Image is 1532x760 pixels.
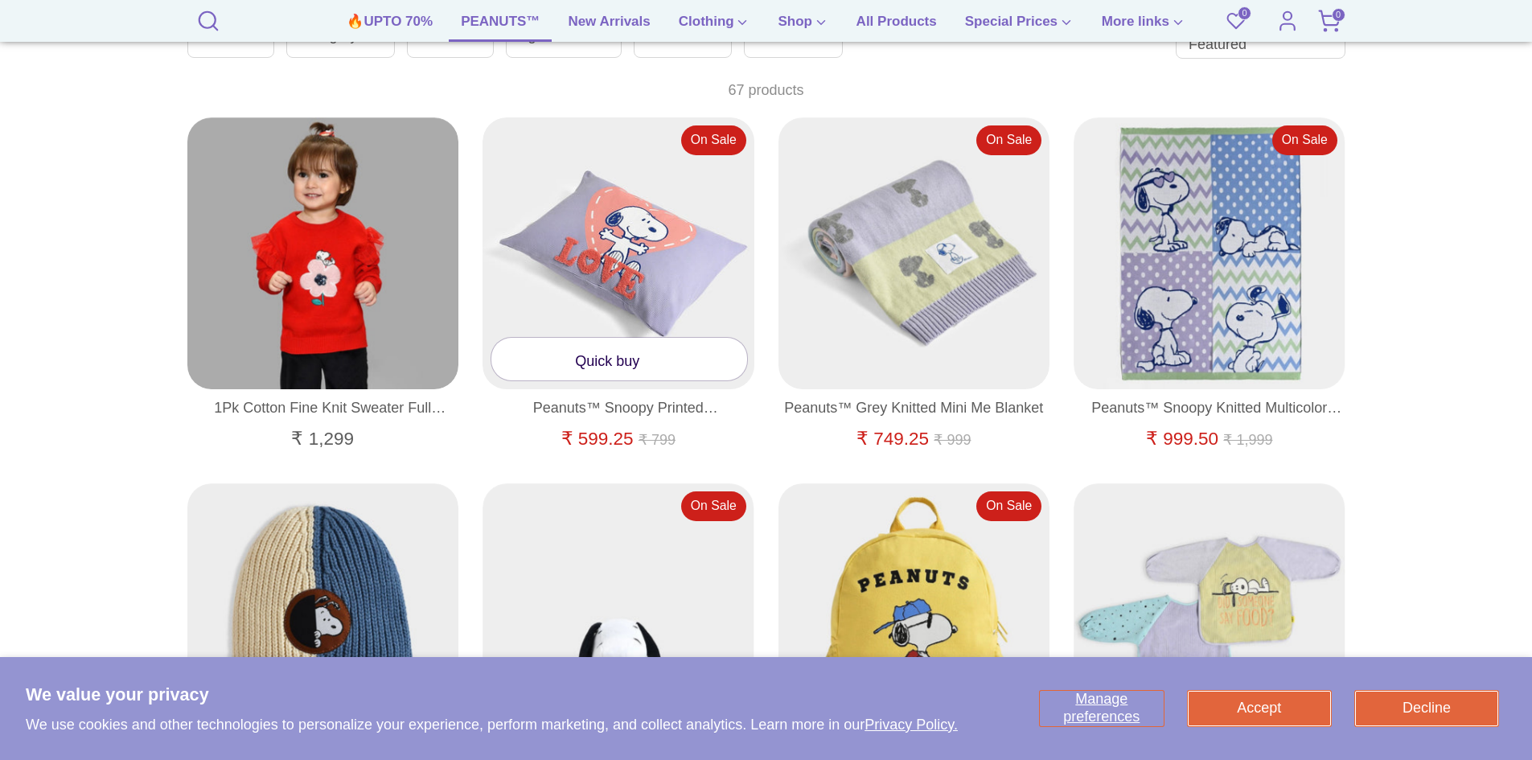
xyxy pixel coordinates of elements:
a: More links [1090,11,1197,42]
a: Search [192,8,224,24]
a: Peanuts™ Snoopy Viva Knitted Sweater Sweater Full Sleeves 1 [187,117,459,389]
span: ₹ 599.25 [561,429,634,449]
a: Peanuts™ Snoopy Knitted Multicolor Blanket [1074,396,1345,420]
span: 0 [1238,6,1251,20]
span: ₹ 999 [934,432,971,448]
p: 67 products [187,79,1345,102]
span: ₹ 1,299 [291,429,354,449]
a: Shop [766,11,840,42]
a: PEANUTS™ [449,11,552,42]
span: On Sale [681,491,746,521]
p: We use cookies and other technologies to personalize your experience, perform marketing, and coll... [26,716,958,734]
span: On Sale [976,125,1041,155]
a: Peanuts™ Snoopy Printed [PERSON_NAME] Pillow [483,396,754,420]
span: On Sale [681,125,746,155]
span: ₹ 1,999 [1223,432,1272,448]
a: Peanuts™ Snoopy Knitted Multicolor Blanket Blanket 4 [1074,117,1345,389]
span: ₹ 749.25 [856,429,929,449]
a: 0 [1313,5,1345,37]
a: Account [1271,5,1304,37]
a: Special Prices [953,11,1086,42]
a: New Arrivals [556,11,662,42]
h2: We value your privacy [26,683,958,707]
a: Peanuts™ Grey Knitted Mini Me Blanket Blanket 2 [778,117,1050,389]
span: 0 [1332,8,1345,22]
span: ₹ 999.50 [1146,429,1218,449]
a: Quick buy [491,338,747,380]
a: Clothing [667,11,762,42]
a: Peanuts™ Grey Knitted Mini Me Blanket [778,396,1050,420]
a: Peanuts™ Yellow Woven Backpack for Kids School Bag 2 [778,483,1050,755]
a: Privacy Policy. [865,717,958,733]
span: Manage preferences [1063,691,1140,725]
span: On Sale [1272,125,1337,155]
a: Peanuts™ Coverall Multicolor Bib Pack of 2 Bibs 2 [1074,483,1345,755]
a: Peanuts™ Caramel Knitted Cap Cap 1 [187,483,459,755]
a: 🔥UPTO 70% [335,11,445,42]
span: ₹ 799 [639,432,676,448]
button: Manage preferences [1040,691,1164,726]
span: On Sale [976,491,1041,521]
a: Peanuts Mini Snoopy Soft Toy Soft Toys 1 [483,483,754,755]
button: Decline [1355,691,1498,726]
a: 1Pk Cotton Fine Knit Sweater Full Sleeves [187,396,459,420]
a: All Products [844,11,949,42]
button: Accept [1188,691,1331,726]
